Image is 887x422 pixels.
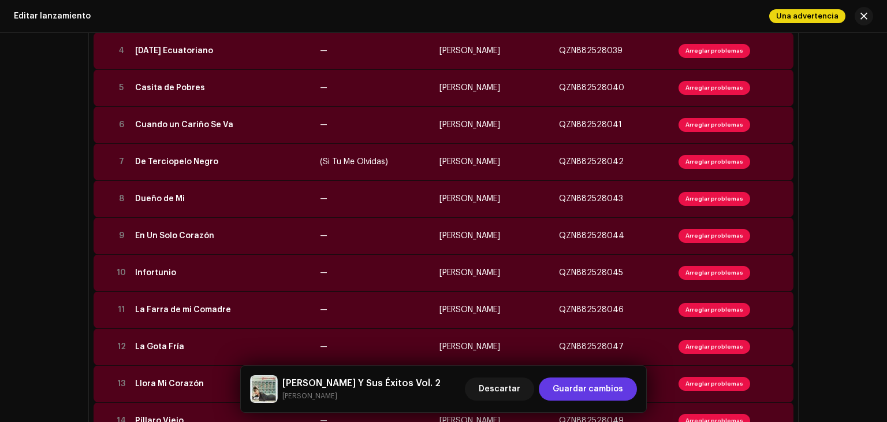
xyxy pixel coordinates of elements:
[559,269,623,277] span: QZN882528045
[553,377,623,401] span: Guardar cambios
[439,343,500,351] span: Azucena Aymara
[679,229,750,243] span: Arreglar problemas
[320,343,327,351] span: —
[439,195,500,203] span: Azucena Aymara
[320,195,327,203] span: —
[559,121,622,129] span: QZN882528041
[559,158,624,166] span: QZN882528042
[320,232,327,240] span: —
[320,121,327,129] span: —
[439,232,500,240] span: Azucena Aymara
[679,44,750,58] span: Arreglar problemas
[135,305,231,314] div: La Farra de mi Comadre
[679,340,750,354] span: Arreglar problemas
[439,269,500,277] span: Azucena Aymara
[559,195,623,203] span: QZN882528043
[439,84,500,92] span: Azucena Aymara
[559,84,624,92] span: QZN882528040
[439,158,500,166] span: Azucena Aymara
[320,158,388,166] span: (Si Tu Me Olvidas)
[559,343,624,351] span: QZN882528047
[479,377,520,401] span: Descartar
[559,232,624,240] span: QZN882528044
[679,155,750,169] span: Arreglar problemas
[679,192,750,206] span: Arreglar problemas
[320,47,327,55] span: —
[282,376,441,390] h5: Azucena Aymara Y Sus Éxitos Vol. 2
[679,81,750,95] span: Arreglar problemas
[465,377,534,401] button: Descartar
[250,375,278,403] img: 7ce3e935-7e3e-4f9c-8fb1-cf9ecf80516e
[559,47,623,55] span: QZN882528039
[679,266,750,280] span: Arreglar problemas
[559,306,624,314] span: QZN882528046
[135,83,205,92] div: Casita de Pobres
[679,377,750,391] span: Arreglar problemas
[539,377,637,401] button: Guardar cambios
[135,379,204,388] div: Llora Mi Corazón
[135,46,213,55] div: Carnaval Ecuatoriano
[320,84,327,92] span: —
[439,47,500,55] span: Azucena Aymara
[135,120,233,129] div: Cuando un Cariño Se Va
[320,269,327,277] span: —
[320,306,327,314] span: —
[282,390,441,402] small: Azucena Aymara Y Sus Éxitos Vol. 2
[439,121,500,129] span: Azucena Aymara
[679,303,750,317] span: Arreglar problemas
[679,118,750,132] span: Arreglar problemas
[135,157,218,166] div: De Terciopelo Negro
[439,306,500,314] span: Azucena Aymara
[135,231,214,240] div: En Un Solo Corazón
